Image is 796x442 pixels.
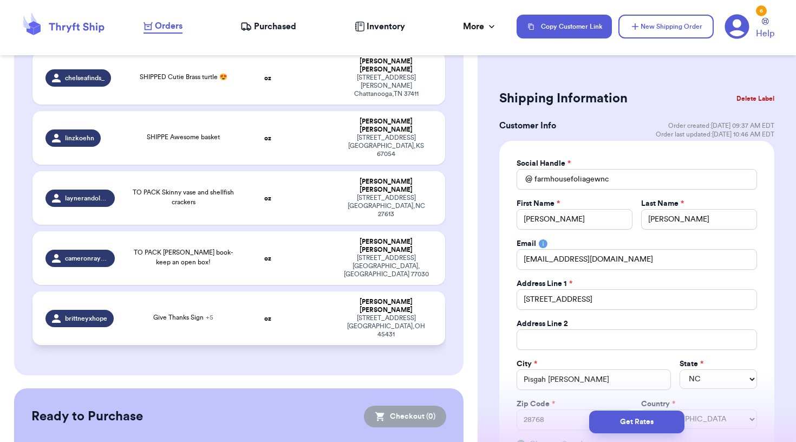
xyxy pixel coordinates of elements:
span: + 5 [206,314,213,321]
span: Inventory [367,20,405,33]
div: [STREET_ADDRESS] [GEOGRAPHIC_DATA] , OH 45431 [341,314,432,339]
div: [STREET_ADDRESS][PERSON_NAME] Chattanooga , TN 37411 [341,74,432,98]
span: Order created: [DATE] 09:37 AM EDT [668,121,774,130]
span: SHIPPE Awesome basket [147,134,220,140]
span: laynerandolphh [65,194,108,203]
span: TO PACK [PERSON_NAME] book- keep an open box! [134,249,233,265]
span: Give Thanks Sign [153,314,213,321]
div: 6 [756,5,767,16]
div: [STREET_ADDRESS] [GEOGRAPHIC_DATA] , [GEOGRAPHIC_DATA] 77030 [341,254,432,278]
label: Address Line 2 [517,318,568,329]
div: [STREET_ADDRESS] [GEOGRAPHIC_DATA] , NC 27613 [341,194,432,218]
span: Orders [155,19,182,32]
div: More [463,20,497,33]
div: [PERSON_NAME] [PERSON_NAME] [341,57,432,74]
strong: oz [264,255,271,262]
label: Zip Code [517,399,555,409]
a: 6 [725,14,749,39]
button: New Shipping Order [618,15,714,38]
h3: Customer Info [499,119,556,132]
button: Copy Customer Link [517,15,612,38]
span: cameronraykelly [65,254,108,263]
div: [PERSON_NAME] [PERSON_NAME] [341,118,432,134]
label: Country [641,399,675,409]
span: chelseafinds_ [65,74,105,82]
div: [PERSON_NAME] [PERSON_NAME] [341,298,432,314]
span: brittneyxhope [65,314,107,323]
a: Purchased [240,20,296,33]
button: Get Rates [589,411,684,433]
label: Social Handle [517,158,571,169]
label: Last Name [641,198,684,209]
label: State [680,359,703,369]
div: @ [517,169,532,190]
span: Order last updated: [DATE] 10:46 AM EDT [656,130,774,139]
div: [PERSON_NAME] [PERSON_NAME] [341,238,432,254]
span: TO PACK Skinny vase and shellfish crackers [133,189,234,205]
strong: oz [264,75,271,81]
a: Inventory [355,20,405,33]
button: Delete Label [732,87,779,110]
label: City [517,359,537,369]
span: Purchased [254,20,296,33]
h2: Ready to Purchase [31,408,143,425]
label: Address Line 1 [517,278,572,289]
strong: oz [264,135,271,141]
div: [PERSON_NAME] [PERSON_NAME] [341,178,432,194]
a: Help [756,18,774,40]
span: SHIPPED Cutie Brass turtle 😍 [140,74,227,80]
span: linzkoehn [65,134,94,142]
label: Email [517,238,536,249]
strong: oz [264,195,271,201]
div: [STREET_ADDRESS] [GEOGRAPHIC_DATA] , KS 67054 [341,134,432,158]
button: Checkout (0) [364,406,446,427]
label: First Name [517,198,560,209]
strong: oz [264,315,271,322]
span: Help [756,27,774,40]
a: Orders [143,19,182,34]
h2: Shipping Information [499,90,628,107]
